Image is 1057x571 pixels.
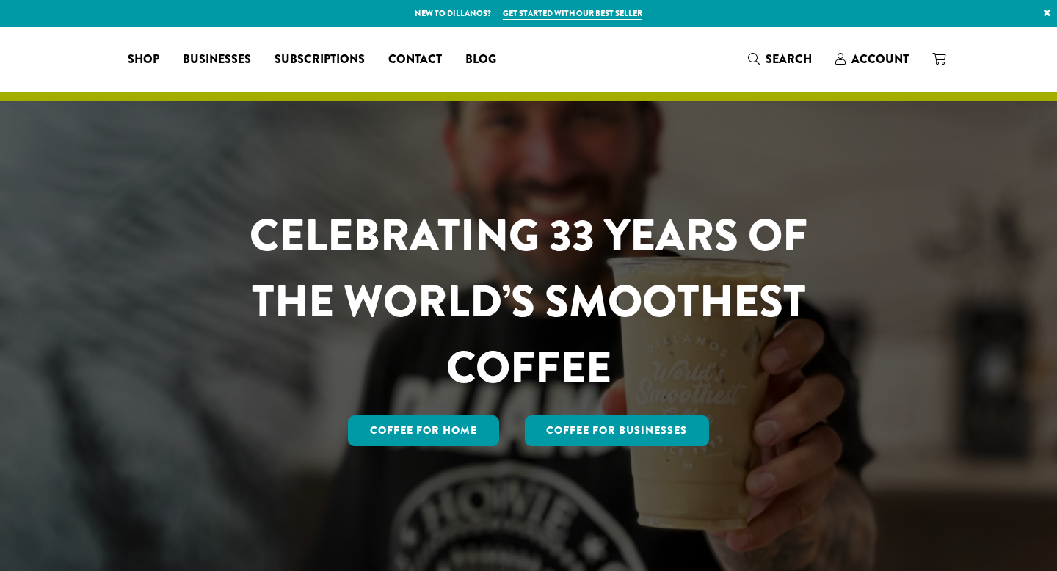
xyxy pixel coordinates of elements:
[736,47,824,71] a: Search
[388,51,442,69] span: Contact
[503,7,642,20] a: Get started with our best seller
[766,51,812,68] span: Search
[183,51,251,69] span: Businesses
[465,51,496,69] span: Blog
[116,48,171,71] a: Shop
[206,203,851,401] h1: CELEBRATING 33 YEARS OF THE WORLD’S SMOOTHEST COFFEE
[128,51,159,69] span: Shop
[275,51,365,69] span: Subscriptions
[851,51,909,68] span: Account
[525,415,710,446] a: Coffee For Businesses
[348,415,499,446] a: Coffee for Home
